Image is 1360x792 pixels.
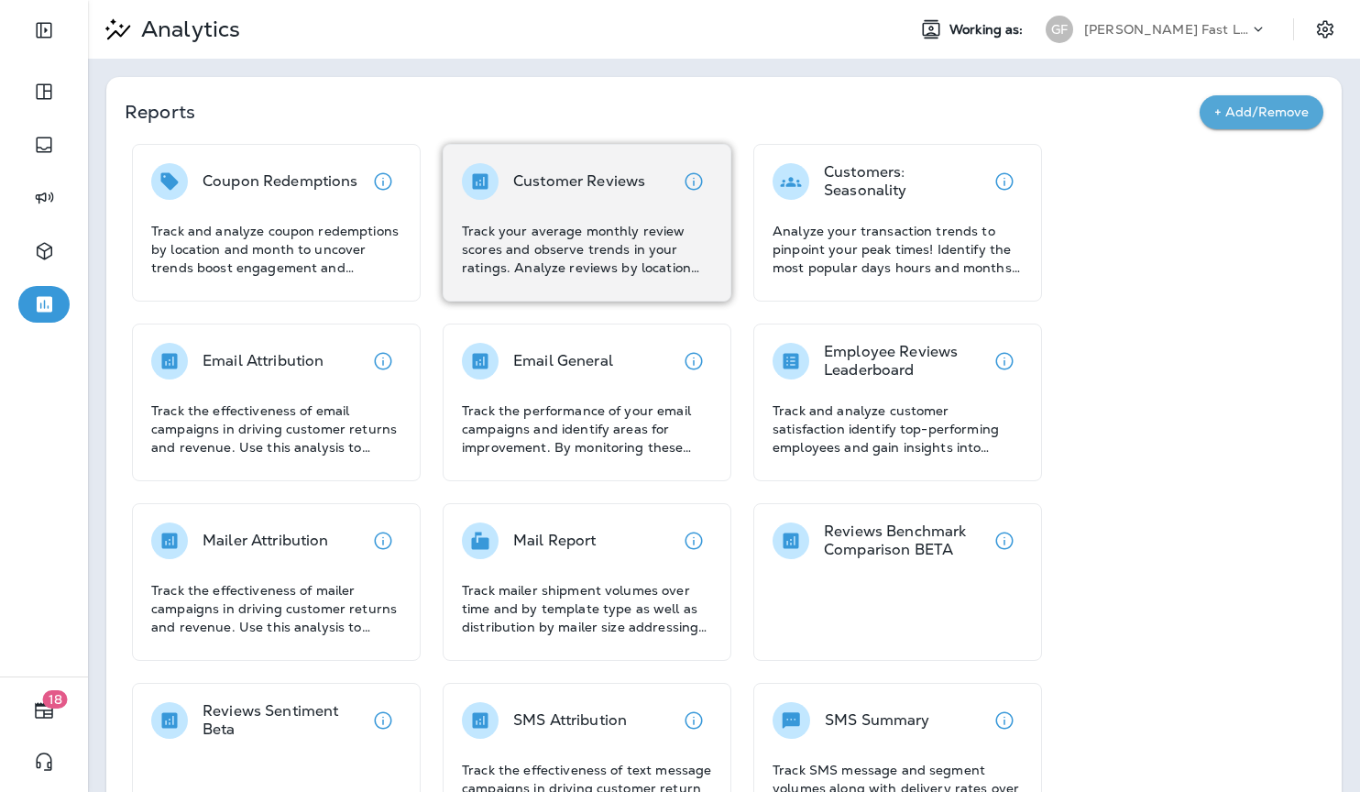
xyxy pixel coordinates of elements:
p: Analytics [134,16,240,43]
p: Employee Reviews Leaderboard [824,343,986,379]
p: Reviews Benchmark Comparison BETA [824,522,986,559]
p: Track your average monthly review scores and observe trends in your ratings. Analyze reviews by l... [462,222,712,277]
button: View details [986,163,1023,200]
button: View details [675,522,712,559]
p: Customer Reviews [513,172,645,191]
button: View details [365,343,401,379]
p: [PERSON_NAME] Fast Lube dba [PERSON_NAME] [1084,22,1249,37]
button: Settings [1309,13,1342,46]
p: Reviews Sentiment Beta [203,702,365,739]
button: View details [986,522,1023,559]
p: Analyze your transaction trends to pinpoint your peak times! Identify the most popular days hours... [773,222,1023,277]
button: View details [675,343,712,379]
p: Email General [513,352,613,370]
button: Expand Sidebar [18,12,70,49]
p: SMS Summary [825,711,930,730]
span: Working as: [949,22,1027,38]
p: Customers: Seasonality [824,163,986,200]
p: Coupon Redemptions [203,172,358,191]
p: Mailer Attribution [203,532,329,550]
button: View details [365,522,401,559]
p: SMS Attribution [513,711,627,730]
p: Track the effectiveness of mailer campaigns in driving customer returns and revenue. Use this ana... [151,581,401,636]
p: Track and analyze coupon redemptions by location and month to uncover trends boost engagement and... [151,222,401,277]
button: + Add/Remove [1200,95,1323,129]
p: Track the effectiveness of email campaigns in driving customer returns and revenue. Use this anal... [151,401,401,456]
p: Track and analyze customer satisfaction identify top-performing employees and gain insights into ... [773,401,1023,456]
button: View details [365,702,401,739]
p: Reports [125,99,1200,125]
div: GF [1046,16,1073,43]
span: 18 [43,690,68,709]
button: 18 [18,692,70,729]
p: Track the performance of your email campaigns and identify areas for improvement. By monitoring t... [462,401,712,456]
button: View details [986,343,1023,379]
button: View details [675,702,712,739]
button: View details [675,163,712,200]
p: Track mailer shipment volumes over time and by template type as well as distribution by mailer si... [462,581,712,636]
button: View details [365,163,401,200]
p: Mail Report [513,532,597,550]
p: Email Attribution [203,352,324,370]
button: View details [986,702,1023,739]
